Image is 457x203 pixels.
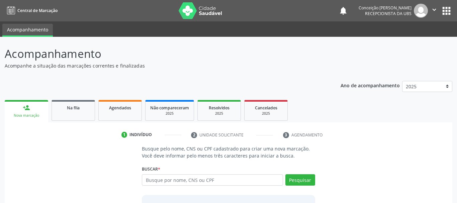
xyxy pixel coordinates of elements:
a: Acompanhamento [2,24,53,37]
p: Ano de acompanhamento [341,81,400,89]
div: 1 [121,132,127,138]
span: Resolvidos [209,105,230,111]
p: Acompanhe a situação das marcações correntes e finalizadas [5,62,318,69]
div: Indivíduo [129,132,152,138]
button: apps [441,5,452,17]
button: notifications [339,6,348,15]
p: Acompanhamento [5,45,318,62]
label: Buscar [142,164,160,174]
button:  [428,4,441,18]
div: Conceição [PERSON_NAME] [359,5,412,11]
div: 2025 [150,111,189,116]
img: img [414,4,428,18]
div: person_add [23,104,30,111]
div: Nova marcação [9,113,43,118]
input: Busque por nome, CNS ou CPF [142,174,283,186]
span: Cancelados [255,105,277,111]
span: Na fila [67,105,80,111]
button: Pesquisar [285,174,315,186]
p: Busque pelo nome, CNS ou CPF cadastrado para criar uma nova marcação. Você deve informar pelo men... [142,145,315,159]
div: 2025 [202,111,236,116]
i:  [431,6,438,13]
a: Central de Marcação [5,5,58,16]
div: 2025 [249,111,283,116]
span: Não compareceram [150,105,189,111]
span: Recepcionista da UBS [365,11,412,16]
span: Central de Marcação [17,8,58,13]
span: Agendados [109,105,131,111]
